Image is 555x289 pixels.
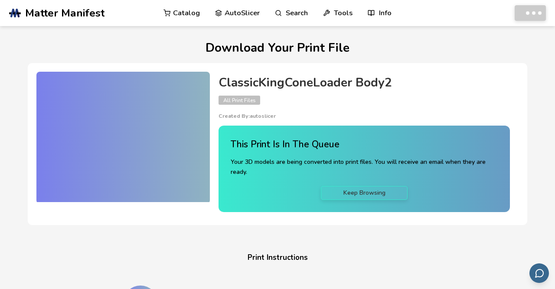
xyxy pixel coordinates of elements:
[231,138,498,151] h4: This Print Is In The Queue
[321,186,408,200] a: Keep Browsing
[28,41,527,55] h1: Download Your Print File
[25,7,104,19] span: Matter Manifest
[219,76,510,90] h4: ClassicKingConeLoader Body2
[219,96,260,105] span: All Print Files
[113,251,442,265] h4: Print Instructions
[529,263,549,283] button: Send feedback via email
[219,113,510,119] p: Created By: autoslicer
[231,157,498,177] p: Your 3D models are being converted into print files. You will receive an email when they are ready.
